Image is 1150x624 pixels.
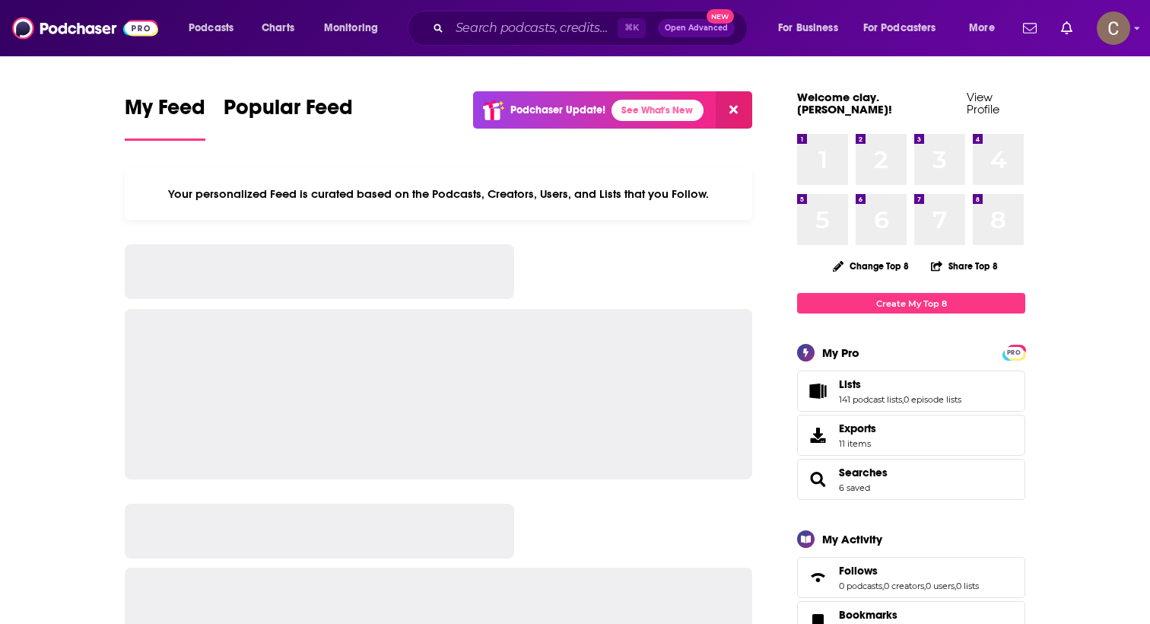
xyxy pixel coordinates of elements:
[956,581,979,591] a: 0 lists
[797,415,1025,456] a: Exports
[665,24,728,32] span: Open Advanced
[324,18,378,39] span: Monitoring
[1097,11,1130,45] img: User Profile
[224,94,353,129] span: Popular Feed
[1097,11,1130,45] span: Logged in as clay.bolton
[1005,347,1023,358] span: PRO
[955,581,956,591] span: ,
[839,564,878,578] span: Follows
[125,168,752,220] div: Your personalized Feed is curated based on the Podcasts, Creators, Users, and Lists that you Follow.
[926,581,955,591] a: 0 users
[839,377,961,391] a: Lists
[12,14,158,43] img: Podchaser - Follow, Share and Rate Podcasts
[707,9,734,24] span: New
[884,581,924,591] a: 0 creators
[797,293,1025,314] a: Create My Top 8
[510,103,605,116] p: Podchaser Update!
[797,371,1025,412] span: Lists
[802,567,833,588] a: Follows
[797,557,1025,598] span: Follows
[797,90,892,116] a: Welcome clay.[PERSON_NAME]!
[178,16,253,40] button: open menu
[958,16,1014,40] button: open menu
[967,90,999,116] a: View Profile
[252,16,303,40] a: Charts
[125,94,205,141] a: My Feed
[618,18,646,38] span: ⌘ K
[422,11,762,46] div: Search podcasts, credits, & more...
[224,94,353,141] a: Popular Feed
[839,608,928,622] a: Bookmarks
[612,100,704,121] a: See What's New
[969,18,995,39] span: More
[853,16,958,40] button: open menu
[822,532,882,546] div: My Activity
[904,394,961,405] a: 0 episode lists
[839,564,979,578] a: Follows
[902,394,904,405] span: ,
[839,422,876,435] span: Exports
[802,380,833,402] a: Lists
[802,469,833,490] a: Searches
[189,18,233,39] span: Podcasts
[882,581,884,591] span: ,
[262,18,294,39] span: Charts
[450,16,618,40] input: Search podcasts, credits, & more...
[1055,15,1079,41] a: Show notifications dropdown
[658,19,735,37] button: Open AdvancedNew
[839,394,902,405] a: 141 podcast lists
[824,256,918,275] button: Change Top 8
[839,466,888,479] a: Searches
[822,345,859,360] div: My Pro
[125,94,205,129] span: My Feed
[767,16,857,40] button: open menu
[839,438,876,449] span: 11 items
[839,482,870,493] a: 6 saved
[802,425,833,446] span: Exports
[1097,11,1130,45] button: Show profile menu
[797,459,1025,500] span: Searches
[839,581,882,591] a: 0 podcasts
[930,251,999,281] button: Share Top 8
[1005,346,1023,358] a: PRO
[778,18,838,39] span: For Business
[924,581,926,591] span: ,
[839,377,861,391] span: Lists
[1017,15,1043,41] a: Show notifications dropdown
[839,608,897,622] span: Bookmarks
[863,18,936,39] span: For Podcasters
[313,16,398,40] button: open menu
